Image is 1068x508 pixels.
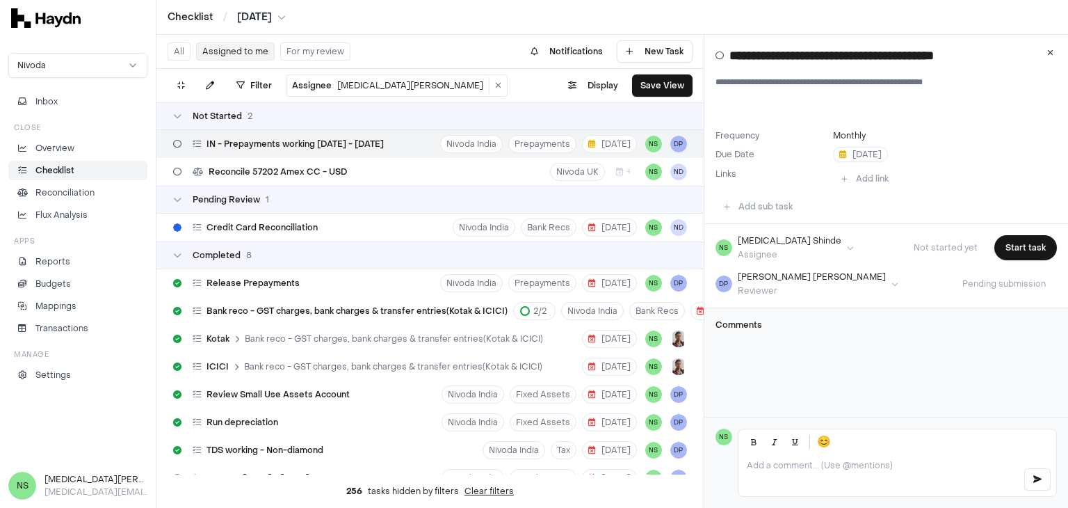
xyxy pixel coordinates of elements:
button: Bold (Ctrl+B) [744,432,763,452]
a: Transactions [8,319,147,338]
span: [DATE] [588,417,631,428]
span: [DATE] [697,305,739,317]
span: NS [715,239,732,256]
button: Display [560,74,626,97]
span: / [220,10,230,24]
button: NS [645,414,662,431]
button: DP [670,386,687,403]
span: NS [645,358,662,375]
button: + [610,163,637,181]
button: Fixed Assets [510,469,576,487]
span: NS [8,472,36,500]
button: [DATE] [582,441,637,459]
p: Mappings [35,300,76,312]
span: Not started yet [903,242,989,253]
button: NS [645,164,662,180]
button: NS[MEDICAL_DATA] ShindeAssignee [715,235,854,260]
span: Review Small Use Assets Account [207,389,350,400]
button: Fixed Assets [510,413,576,431]
span: IN - Prepayments working [DATE] - [DATE] [207,138,384,150]
p: [MEDICAL_DATA][EMAIL_ADDRESS][DOMAIN_NAME] [44,486,147,498]
span: Release Prepayments [207,278,300,289]
button: [DATE] [582,413,637,431]
span: Reconcile 57202 Amex CC - USD [209,166,347,177]
span: Bank reco - GST charges, bank charges & transfer entries(Kotak & ICICI) [207,305,508,317]
button: [DATE] [582,386,637,404]
button: [DATE] [582,135,637,153]
span: [DATE] [588,222,631,233]
button: DP[PERSON_NAME] [PERSON_NAME]Reviewer [715,271,898,296]
span: Not Started [193,111,242,122]
span: 2 / 2 [533,305,547,317]
button: Bank Recs [629,302,685,320]
button: Nivoda India [442,413,504,431]
a: Reports [8,252,147,271]
button: Monthly [833,130,866,141]
span: 256 [346,486,362,497]
p: Overview [35,142,74,154]
button: Notifications [522,40,611,63]
nav: breadcrumb [168,10,286,24]
button: Add sub task [715,196,801,218]
button: ND [670,219,687,236]
div: Reviewer [738,285,886,296]
a: Mappings [8,296,147,316]
div: [MEDICAL_DATA] Shinde [738,235,841,246]
span: Kotak [207,333,229,344]
button: Save View [632,74,693,97]
button: Nivoda India [440,274,503,292]
button: Nivoda India [561,302,624,320]
span: Pending submission [951,278,1057,289]
label: Frequency [715,130,827,141]
a: Checklist [8,161,147,180]
span: ND [670,164,687,180]
button: [DATE] [582,219,637,237]
p: Checklist [35,164,74,177]
span: [DATE] [588,389,631,400]
button: Add link [833,168,897,190]
button: DP [670,136,687,152]
span: [DATE] [237,10,272,24]
button: Prepayments [508,274,576,292]
h3: Comments [715,319,1057,331]
span: TDS working - Non-diamond [207,445,323,456]
span: NS [715,429,732,445]
button: NS [645,470,662,486]
h3: [MEDICAL_DATA][PERSON_NAME] [44,473,147,486]
button: [DATE] [582,274,637,292]
span: [DATE] [588,138,631,150]
button: JP Smit [670,331,687,347]
button: Underline (Ctrl+U) [786,432,805,452]
a: Settings [8,365,147,385]
button: [DATE] [237,10,286,24]
button: NS [645,386,662,403]
span: Inbox [35,95,58,108]
span: NS [645,136,662,152]
button: Assignee[MEDICAL_DATA][PERSON_NAME] [286,77,489,94]
p: Reconciliation [35,186,95,199]
button: NS [645,219,662,236]
p: Reports [35,255,70,268]
span: [DATE] [588,361,631,372]
button: Clear filters [464,486,514,497]
button: Nivoda India [453,219,515,237]
span: Completed [193,250,241,261]
a: Checklist [168,10,213,24]
span: 😊 [817,434,831,450]
span: NS [645,442,662,459]
span: 2 [248,111,252,122]
button: Italic (Ctrl+I) [765,432,784,452]
span: 1 [266,194,269,205]
button: DP [670,414,687,431]
button: DP [670,442,687,459]
span: DP [715,276,732,292]
span: [DATE] [588,333,631,344]
h3: Close [14,122,41,133]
